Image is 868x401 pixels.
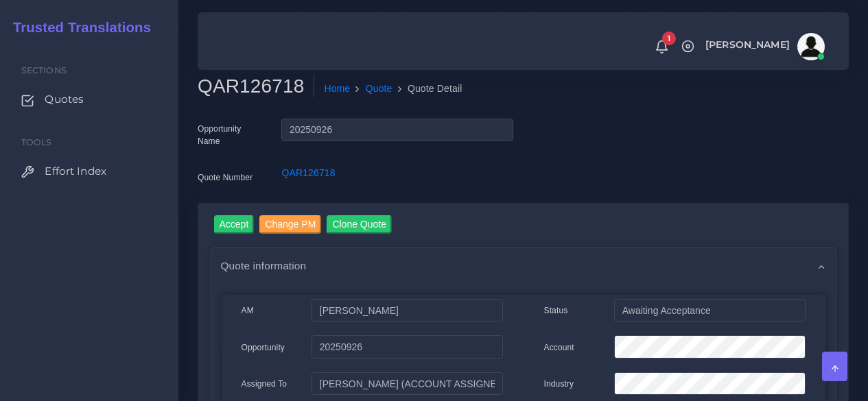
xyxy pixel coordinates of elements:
label: Quote Number [198,171,253,184]
input: Accept [214,215,255,234]
img: avatar [797,33,825,60]
span: Quote information [221,258,307,274]
span: Sections [21,65,67,75]
label: Opportunity Name [198,123,261,147]
label: Assigned To [242,378,288,390]
span: Quotes [45,92,84,107]
a: Home [324,82,350,96]
a: [PERSON_NAME]avatar [699,33,830,60]
label: Account [544,341,574,354]
label: AM [242,304,254,317]
a: Trusted Translations [3,16,151,39]
a: Quote [366,82,392,96]
input: pm [312,372,502,396]
input: Change PM [259,215,321,234]
a: Effort Index [10,157,168,186]
li: Quote Detail [392,82,462,96]
a: QAR126718 [281,167,335,178]
div: Quote information [211,248,836,283]
label: Opportunity [242,341,285,354]
label: Status [544,304,568,317]
label: Industry [544,378,574,390]
span: [PERSON_NAME] [705,40,790,49]
a: Quotes [10,85,168,114]
h2: Trusted Translations [3,19,151,36]
a: 1 [650,39,674,54]
span: Effort Index [45,164,106,179]
input: Clone Quote [327,215,392,234]
span: 1 [662,32,676,45]
h2: QAR126718 [198,75,314,98]
span: Tools [21,137,52,147]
